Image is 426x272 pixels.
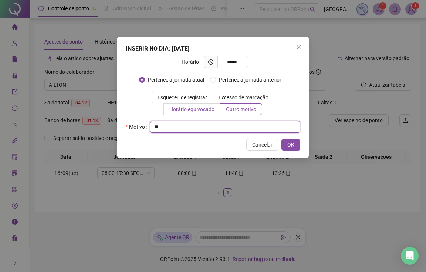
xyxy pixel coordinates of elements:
[287,141,294,149] span: OK
[145,76,207,84] span: Pertence à jornada atual
[208,59,213,65] span: clock-circle
[219,94,268,100] span: Excesso de marcação
[401,247,419,265] div: Open Intercom Messenger
[178,56,203,68] label: Horário
[293,41,305,53] button: Close
[126,44,300,53] div: INSERIR NO DIA : [DATE]
[216,76,284,84] span: Pertence à jornada anterior
[169,106,214,112] span: Horário equivocado
[158,94,207,100] span: Esqueceu de registrar
[126,121,150,133] label: Motivo
[226,106,256,112] span: Outro motivo
[281,139,300,151] button: OK
[296,44,302,50] span: close
[252,141,273,149] span: Cancelar
[246,139,278,151] button: Cancelar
